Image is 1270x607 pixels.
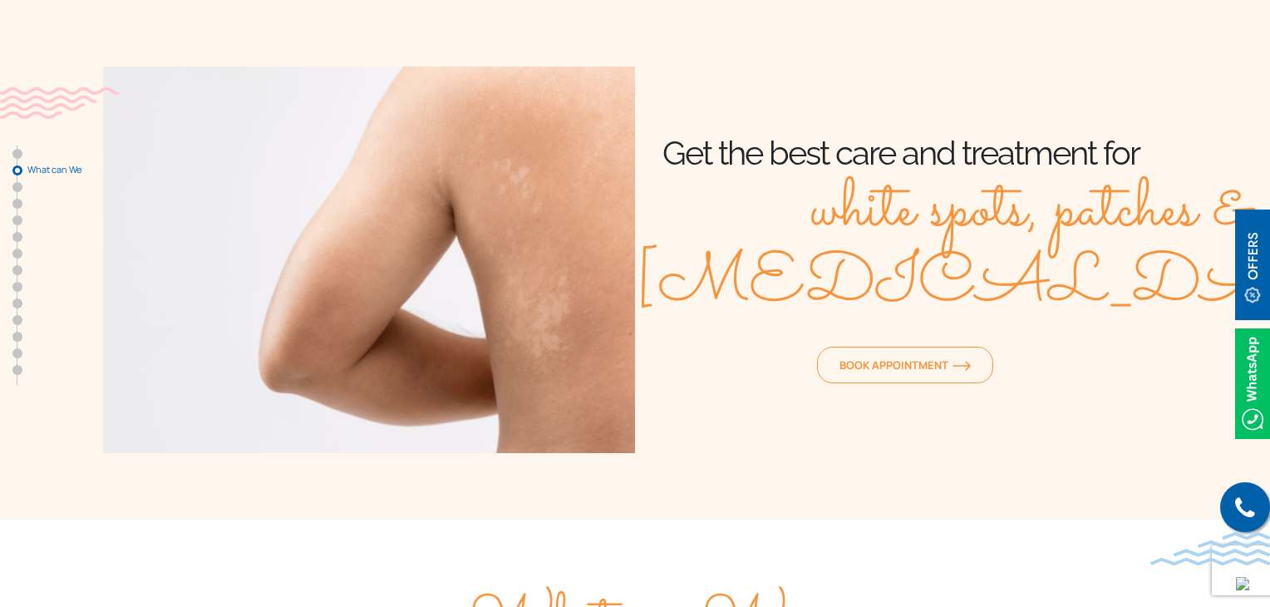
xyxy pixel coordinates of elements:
[635,132,1167,174] div: Get the best care and treatment for
[817,347,993,383] a: Book Appointmentorange-arrow
[1235,210,1270,320] img: offerBt
[952,361,971,371] img: orange-arrow
[103,67,635,453] img: Banner Image
[1236,577,1249,590] img: up-blue-arrow.svg
[12,165,22,175] a: What can We
[1235,328,1270,439] img: Whatsappicon
[27,165,111,175] span: What can We
[839,358,971,373] span: Book Appointment
[1235,373,1270,392] a: Whatsappicon
[1150,532,1270,565] img: bluewave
